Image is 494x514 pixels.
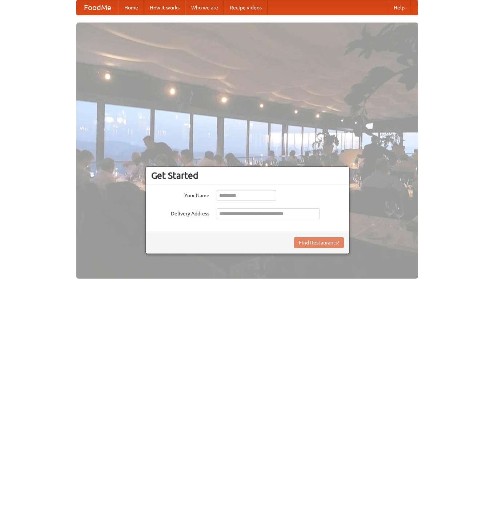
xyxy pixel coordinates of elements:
[294,237,344,248] button: Find Restaurants!
[185,0,224,15] a: Who we are
[151,170,344,181] h3: Get Started
[151,190,209,199] label: Your Name
[77,0,119,15] a: FoodMe
[119,0,144,15] a: Home
[224,0,268,15] a: Recipe videos
[144,0,185,15] a: How it works
[151,208,209,217] label: Delivery Address
[388,0,410,15] a: Help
